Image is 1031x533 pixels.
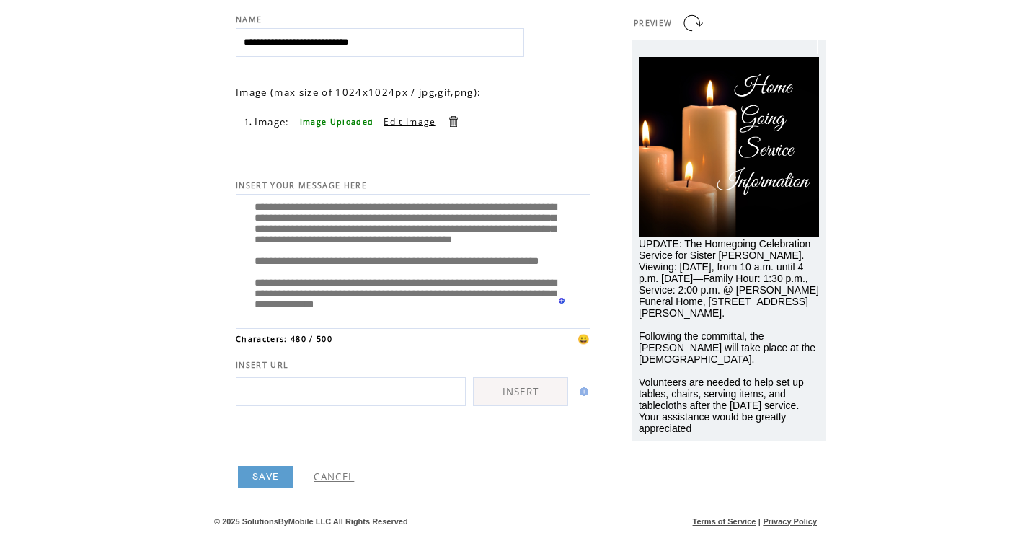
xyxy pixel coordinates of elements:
span: Image Uploaded [300,117,374,127]
span: UPDATE: The Homegoing Celebration Service for Sister [PERSON_NAME]. Viewing: [DATE], from 10 a.m.... [639,238,819,434]
span: PREVIEW [634,18,672,28]
span: INSERT URL [236,360,288,370]
span: Characters: 480 / 500 [236,334,332,344]
span: Image: [255,115,290,128]
a: Terms of Service [693,517,756,526]
span: 1. [244,117,253,127]
a: SAVE [238,466,293,488]
span: INSERT YOUR MESSAGE HERE [236,180,367,190]
span: Image (max size of 1024x1024px / jpg,gif,png): [236,86,481,99]
span: 😀 [578,332,590,345]
span: © 2025 SolutionsByMobile LLC All Rights Reserved [214,517,408,526]
span: NAME [236,14,262,25]
a: Privacy Policy [763,517,817,526]
a: Delete this item [446,115,460,128]
img: help.gif [575,387,588,396]
span: | [758,517,761,526]
textarea: To enrich screen reader interactions, please activate Accessibility in Grammarly extension settings [244,198,583,321]
a: Edit Image [384,115,435,128]
a: CANCEL [314,470,354,483]
a: INSERT [473,377,568,406]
